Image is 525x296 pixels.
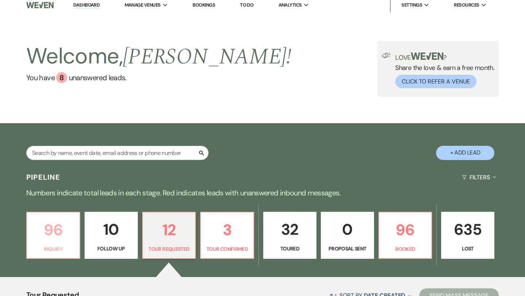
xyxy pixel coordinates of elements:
a: Bookings [192,2,215,8]
a: 3Tour Confirmed [200,212,254,259]
div: 8 [56,72,67,83]
p: Proposal Sent [326,245,369,253]
a: 96Booked [378,212,432,259]
a: 0Proposal Sent [321,212,374,259]
a: Dashboard [73,2,100,9]
p: Follow Up [89,245,133,253]
input: Search by name, event date, email address or phone number [26,146,209,160]
span: Analytics [279,1,302,9]
p: 0 [326,217,369,242]
div: Share the love & earn a free month. [391,52,494,88]
button: Filters [459,168,499,187]
p: 3 [205,218,249,242]
p: 635 [446,217,490,242]
p: Toured [268,245,312,253]
p: 10 [89,217,133,242]
a: 635Lost [441,212,494,259]
a: 10Follow Up [85,212,138,259]
h3: Pipeline [26,172,61,182]
p: Love ? [395,52,494,61]
a: To Do [240,2,253,8]
a: 96Inquiry [26,212,80,259]
span: Resources [454,1,479,9]
button: + Add Lead [436,146,494,160]
p: 12 [147,218,191,242]
button: Click to Refer a Venue [395,75,477,88]
p: Booked [384,245,427,253]
p: Tour Requested [147,245,191,253]
a: 12Tour Requested [142,212,196,259]
p: Tour Confirmed [205,245,249,253]
p: Lost [446,245,490,253]
span: Settings [401,1,422,9]
p: 96 [384,218,427,242]
span: Manage Venues [125,1,161,9]
h2: Welcome, [26,41,291,72]
img: loud-speaker-illustration.svg [382,52,391,58]
span: [PERSON_NAME] ! [123,40,291,74]
p: Inquiry [31,245,75,253]
p: 32 [268,217,312,242]
a: You have 8 unanswered leads. [26,72,291,83]
a: 32Toured [263,212,316,259]
img: weven-logo-green.svg [411,52,443,60]
p: 96 [31,218,75,242]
